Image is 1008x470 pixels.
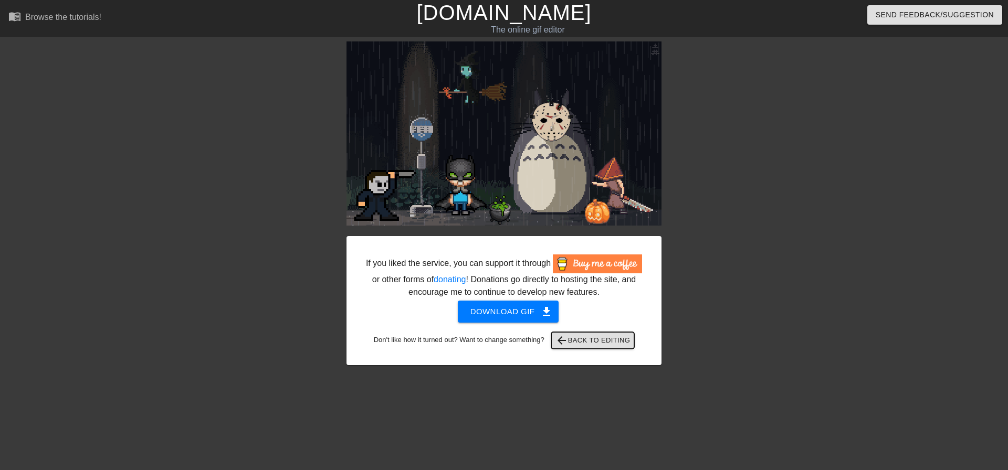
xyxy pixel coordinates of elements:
[449,306,559,315] a: Download gif
[365,254,643,298] div: If you liked the service, you can support it through or other forms of ! Donations go directly to...
[470,305,547,318] span: Download gif
[553,254,642,273] img: Buy Me A Coffee
[540,305,553,318] span: get_app
[8,10,101,26] a: Browse the tutorials!
[555,334,568,347] span: arrow_back
[8,10,21,23] span: menu_book
[555,334,631,347] span: Back to Editing
[434,275,466,284] a: donating
[346,41,661,226] img: 0dj9ge5F.gif
[363,332,645,349] div: Don't like how it turned out? Want to change something?
[551,332,635,349] button: Back to Editing
[876,8,994,22] span: Send Feedback/Suggestion
[341,24,715,36] div: The online gif editor
[25,13,101,22] div: Browse the tutorials!
[867,5,1002,25] button: Send Feedback/Suggestion
[416,1,591,24] a: [DOMAIN_NAME]
[458,301,559,323] button: Download gif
